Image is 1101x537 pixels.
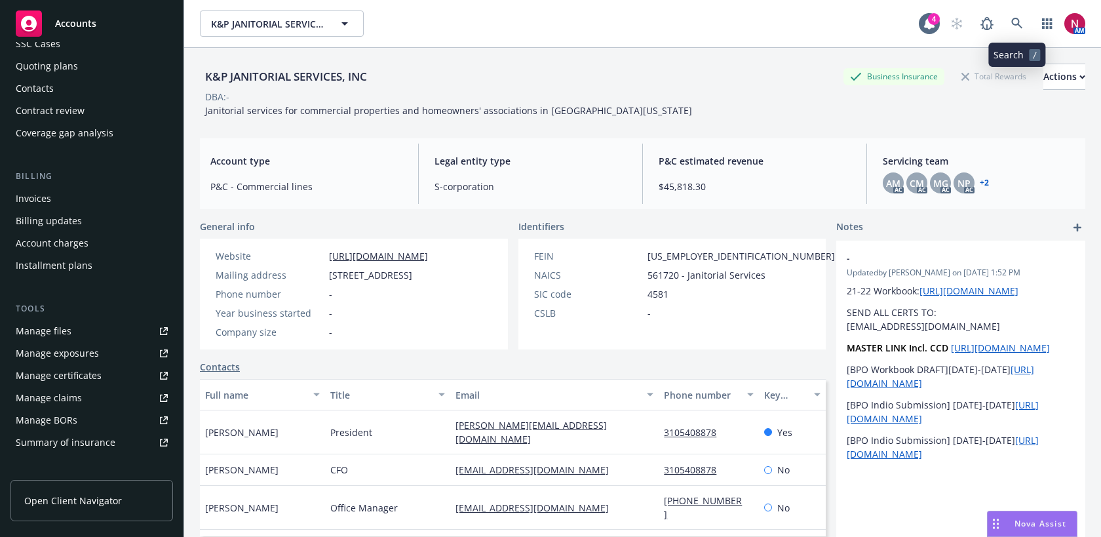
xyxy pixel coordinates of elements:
a: Manage BORs [10,410,173,431]
span: Janitorial services for commercial properties and homeowners' associations in [GEOGRAPHIC_DATA][U... [205,104,692,117]
button: Full name [200,379,325,410]
a: [URL][DOMAIN_NAME] [919,285,1018,297]
span: 4581 [647,287,668,301]
div: Quoting plans [16,56,78,77]
div: Coverage gap analysis [16,123,113,144]
div: Phone number [216,287,324,301]
span: Legal entity type [435,154,627,168]
span: - [329,287,332,301]
div: Full name [205,388,305,402]
a: Manage files [10,321,173,342]
div: Total Rewards [955,68,1033,85]
a: Contract review [10,100,173,121]
span: No [777,463,790,477]
div: Billing [10,170,173,183]
span: [PERSON_NAME] [205,501,279,515]
a: SSC Cases [10,33,173,54]
span: NP [957,176,971,190]
div: Summary of insurance [16,432,115,453]
button: Key contact [759,379,826,410]
div: Manage certificates [16,365,102,386]
a: +2 [980,179,989,187]
div: SSC Cases [16,33,60,54]
div: Billing updates [16,210,82,231]
div: Manage claims [16,388,82,408]
span: Notes [836,220,863,235]
a: Manage claims [10,388,173,408]
div: Title [330,388,431,402]
p: 21-22 Workbook: [847,284,1075,298]
span: Updated by [PERSON_NAME] on [DATE] 1:52 PM [847,267,1075,279]
p: [BPO Indio Submission] [DATE]-[DATE] [847,398,1075,426]
div: Manage exposures [16,343,99,364]
a: [EMAIL_ADDRESS][DOMAIN_NAME] [455,502,619,514]
span: Office Manager [330,501,398,515]
strong: MASTER LINK Incl. CCD [847,342,948,354]
p: SEND ALL CERTS TO: [EMAIL_ADDRESS][DOMAIN_NAME] [847,306,1075,333]
div: Drag to move [988,511,1004,536]
div: Company size [216,325,324,339]
div: 4 [928,13,940,25]
span: P&C estimated revenue [659,154,851,168]
span: - [847,251,1041,265]
span: 561720 - Janitorial Services [647,268,765,282]
button: Title [325,379,450,410]
button: Phone number [659,379,759,410]
a: Switch app [1034,10,1060,37]
div: Manage files [16,321,71,342]
span: CFO [330,463,348,477]
div: FEIN [534,249,642,263]
div: SIC code [534,287,642,301]
button: Nova Assist [987,511,1077,537]
p: [BPO Workbook DRAFT][DATE]-[DATE] [847,363,1075,390]
span: - [647,306,651,320]
span: $45,818.30 [659,180,851,193]
a: Start snowing [944,10,970,37]
span: S-corporation [435,180,627,193]
a: [PHONE_NUMBER] [664,494,742,521]
div: Key contact [764,388,806,402]
p: [BPO Indio Submission] [DATE]-[DATE] [847,433,1075,461]
a: add [1070,220,1085,235]
a: Search [1004,10,1030,37]
button: Email [450,379,659,410]
span: No [777,501,790,515]
span: Nova Assist [1014,518,1066,529]
span: P&C - Commercial lines [210,180,402,193]
span: Servicing team [883,154,1075,168]
div: Manage BORs [16,410,77,431]
img: photo [1064,13,1085,34]
a: Billing updates [10,210,173,231]
div: K&P JANITORIAL SERVICES, INC [200,68,372,85]
a: Accounts [10,5,173,42]
a: [EMAIL_ADDRESS][DOMAIN_NAME] [455,464,619,476]
a: Manage exposures [10,343,173,364]
span: - [329,325,332,339]
a: Manage certificates [10,365,173,386]
div: NAICS [534,268,642,282]
a: [URL][DOMAIN_NAME] [329,250,428,262]
a: Contacts [200,360,240,374]
span: [STREET_ADDRESS] [329,268,412,282]
span: Yes [777,426,792,439]
div: -Updatedby [PERSON_NAME] on [DATE] 1:52 PM21-22 Workbook:[URL][DOMAIN_NAME]SEND ALL CERTS TO: [EM... [836,241,1085,471]
span: MG [933,176,948,190]
span: K&P JANITORIAL SERVICES, INC [211,17,324,31]
span: President [330,426,372,439]
span: Accounts [55,18,96,29]
span: Identifiers [518,220,564,233]
a: 3105408878 [664,426,727,439]
a: Coverage gap analysis [10,123,173,144]
a: 3105408878 [664,464,727,476]
span: AM [886,176,900,190]
span: [PERSON_NAME] [205,426,279,439]
span: - [329,306,332,320]
a: Summary of insurance [10,432,173,453]
div: DBA: - [205,90,229,104]
a: Installment plans [10,255,173,276]
span: Account type [210,154,402,168]
div: Year business started [216,306,324,320]
button: K&P JANITORIAL SERVICES, INC [200,10,364,37]
a: [PERSON_NAME][EMAIL_ADDRESS][DOMAIN_NAME] [455,419,607,445]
